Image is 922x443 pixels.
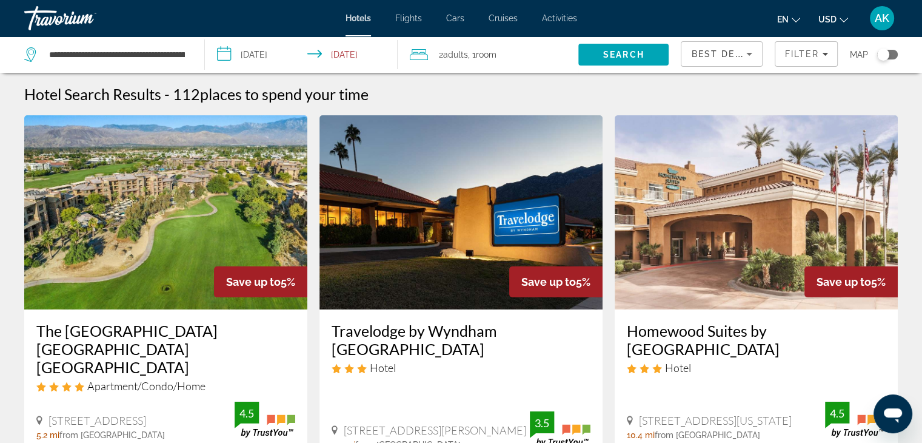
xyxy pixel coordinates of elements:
[476,50,496,59] span: Room
[775,41,838,67] button: Filters
[48,46,186,64] input: Search hotel destination
[87,379,205,393] span: Apartment/Condo/Home
[173,85,369,103] h2: 112
[319,115,603,309] img: Travelodge by Wyndham Palm Springs
[446,13,464,23] a: Cars
[509,266,603,297] div: 5%
[875,12,889,24] span: AK
[825,406,849,421] div: 4.5
[24,85,161,103] h1: Hotel Search Results
[370,361,396,374] span: Hotel
[542,13,577,23] a: Activities
[627,430,655,440] span: 10.4 mi
[868,49,898,60] button: Toggle map
[784,49,819,59] span: Filter
[627,361,886,374] div: 3 star Hotel
[603,50,644,59] span: Search
[36,430,59,440] span: 5.2 mi
[226,276,281,288] span: Save up to
[164,85,170,103] span: -
[818,10,848,28] button: Change currency
[639,414,792,427] span: [STREET_ADDRESS][US_STATE]
[874,394,912,433] iframe: Button to launch messaging window
[817,276,871,288] span: Save up to
[468,46,496,63] span: , 1
[665,361,691,374] span: Hotel
[521,276,576,288] span: Save up to
[346,13,371,23] a: Hotels
[200,85,369,103] span: places to spend your time
[777,10,800,28] button: Change language
[655,430,760,440] span: from [GEOGRAPHIC_DATA]
[825,402,886,438] img: TrustYou guest rating badge
[24,2,145,34] a: Travorium
[205,36,398,73] button: Select check in and out date
[36,322,295,376] a: The [GEOGRAPHIC_DATA] [GEOGRAPHIC_DATA] [GEOGRAPHIC_DATA]
[235,402,295,438] img: TrustYou guest rating badge
[777,15,789,24] span: en
[398,36,578,73] button: Travelers: 2 adults, 0 children
[804,266,898,297] div: 5%
[850,46,868,63] span: Map
[439,46,468,63] span: 2
[443,50,468,59] span: Adults
[691,49,754,59] span: Best Deals
[395,13,422,23] a: Flights
[489,13,518,23] a: Cruises
[24,115,307,309] img: The Westin Desert Willow Villas Palm Desert
[59,430,165,440] span: from [GEOGRAPHIC_DATA]
[818,15,837,24] span: USD
[530,416,554,430] div: 3.5
[48,414,146,427] span: [STREET_ADDRESS]
[627,322,886,358] a: Homewood Suites by [GEOGRAPHIC_DATA]
[235,406,259,421] div: 4.5
[866,5,898,31] button: User Menu
[214,266,307,297] div: 5%
[615,115,898,309] img: Homewood Suites by Hilton La Quinta
[578,44,669,66] button: Search
[344,424,526,437] span: [STREET_ADDRESS][PERSON_NAME]
[332,361,590,374] div: 3 star Hotel
[332,322,590,358] a: Travelodge by Wyndham [GEOGRAPHIC_DATA]
[691,47,752,61] mat-select: Sort by
[36,379,295,393] div: 4 star Apartment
